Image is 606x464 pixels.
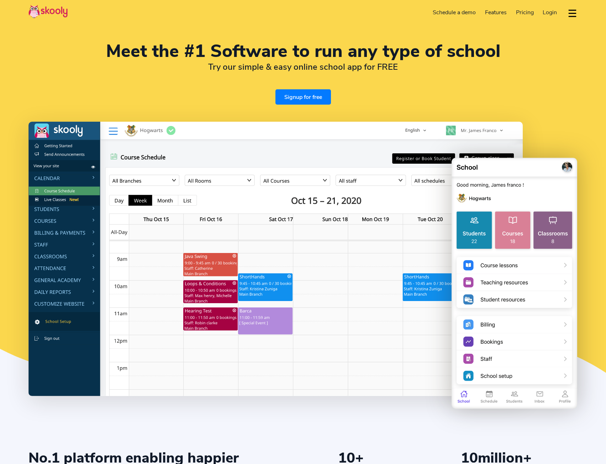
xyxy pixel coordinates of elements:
a: Login [538,7,562,18]
h1: Meet the #1 Software to run any type of school [28,43,578,60]
span: Pricing [516,9,534,16]
img: Meet the #1 Software to run any type of school - Desktop [28,122,523,396]
a: Features [480,7,511,18]
h2: Try our simple & easy online school app for FREE [28,62,578,72]
span: Login [543,9,557,16]
img: Meet the #1 Software to run any type of school - Mobile [451,156,578,410]
a: Pricing [511,7,538,18]
button: dropdown menu [567,5,578,21]
a: Signup for free [275,89,331,105]
img: Skooly [28,5,68,19]
a: Schedule a demo [428,7,481,18]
